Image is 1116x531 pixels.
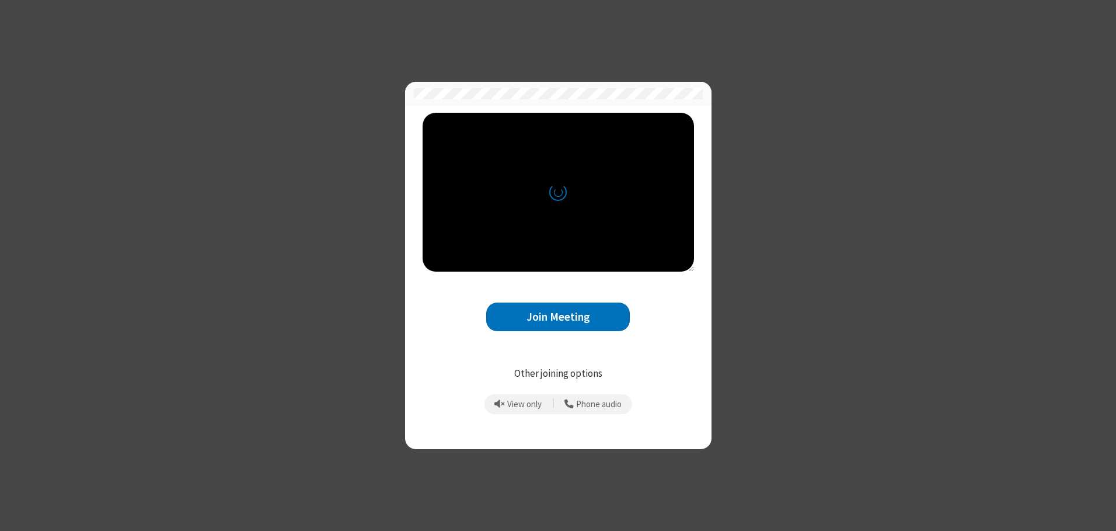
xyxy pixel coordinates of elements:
span: Phone audio [576,400,622,409]
span: | [552,396,554,412]
button: Prevent echo when there is already an active mic and speaker in the room. [490,394,546,414]
button: Join Meeting [486,303,630,331]
button: Use your phone for mic and speaker while you view the meeting on this device. [560,394,626,414]
span: View only [507,400,542,409]
p: Other joining options [423,366,694,381]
